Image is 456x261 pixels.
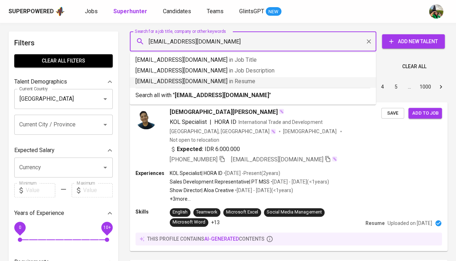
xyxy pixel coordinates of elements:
[435,81,446,92] button: Go to next page
[387,220,432,227] p: Uploaded on [DATE]
[429,4,443,19] img: eva@glints.com
[210,118,211,126] span: |
[9,7,54,16] div: Superpowered
[135,91,370,100] p: Search all with " "
[417,81,433,92] button: Go to page 1000
[135,77,370,86] p: [EMAIL_ADDRESS][DOMAIN_NAME]
[20,56,107,65] span: Clear All filters
[170,145,240,154] div: IDR 6.000.000
[283,128,337,135] span: [DEMOGRAPHIC_DATA]
[113,8,147,15] b: Superhunter
[170,187,234,194] p: Show Director | Aloa Creative
[135,208,170,215] p: Skills
[100,94,110,104] button: Open
[388,37,439,46] span: Add New Talent
[207,7,225,16] a: Teams
[170,108,278,116] span: [DEMOGRAPHIC_DATA][PERSON_NAME]
[170,156,217,163] span: [PHONE_NUMBER]
[85,8,98,15] span: Jobs
[412,109,438,117] span: Add to job
[14,54,113,67] button: Clear All filters
[226,209,258,216] div: Microsoft Excel
[402,62,426,71] span: Clear All
[196,209,217,216] div: Teamwork
[163,8,191,15] span: Candidates
[135,66,370,75] p: [EMAIL_ADDRESS][DOMAIN_NAME]
[177,145,203,154] b: Expected:
[234,187,293,194] p: • [DATE] - [DATE] ( <1 years )
[83,183,113,197] input: Value
[207,8,224,15] span: Teams
[173,209,188,216] div: English
[239,119,322,125] span: International Trade and Development
[26,183,55,197] input: Value
[214,119,236,125] span: HORA ID
[270,178,329,185] p: • [DATE] - [DATE] ( <1 years )
[14,143,113,157] div: Expected Salary
[170,119,207,125] span: KOL Specialist
[14,37,113,49] h6: Filters
[135,108,157,129] img: a423b39ed80304b81f2fd18bca47cc59.jpg
[100,162,110,172] button: Open
[85,7,99,16] a: Jobs
[381,108,404,119] button: Save
[147,235,265,242] p: this profile contains contents
[231,156,323,163] span: [EMAIL_ADDRESS][DOMAIN_NAME]
[404,83,415,90] div: …
[399,60,429,73] button: Clear All
[390,81,401,92] button: Go to page 5
[204,236,239,242] span: AI-generated
[9,6,65,17] a: Superpoweredapp logo
[267,209,322,216] div: Social Media Management
[321,81,447,92] nav: pagination navigation
[170,136,219,144] p: Not open to relocation
[385,109,400,117] span: Save
[270,129,276,134] img: magic_wand.svg
[170,128,276,135] div: [GEOGRAPHIC_DATA], [GEOGRAPHIC_DATA]
[14,206,113,220] div: Years of Experience
[135,56,370,64] p: [EMAIL_ADDRESS][DOMAIN_NAME]
[130,102,447,251] a: [DEMOGRAPHIC_DATA][PERSON_NAME]KOL Specialist|HORA IDInternational Trade and Development[GEOGRAPH...
[266,8,281,15] span: NEW
[100,120,110,130] button: Open
[332,156,337,162] img: magic_wand.svg
[55,6,65,17] img: app logo
[103,225,111,230] span: 10+
[211,219,220,226] p: +13
[239,7,281,16] a: GlintsGPT NEW
[163,7,193,16] a: Candidates
[14,75,113,89] div: Talent Demographics
[173,219,205,226] div: Microsoft Word
[170,170,222,177] p: KOL Specialist | HORA ID
[365,220,384,227] p: Resume
[229,67,275,74] span: in Job Description
[14,77,67,86] p: Talent Demographics
[175,92,269,99] b: [EMAIL_ADDRESS][DOMAIN_NAME]
[170,178,270,185] p: Sales Development Representative | PT MSS
[14,209,64,217] p: Years of Experience
[222,170,280,177] p: • [DATE] - Present ( 2 years )
[113,7,149,16] a: Superhunter
[229,78,255,85] span: in Resume
[382,34,445,49] button: Add New Talent
[170,195,329,202] p: +3 more ...
[364,36,374,46] button: Clear
[376,81,388,92] button: Go to page 4
[239,8,264,15] span: GlintsGPT
[19,225,21,230] span: 0
[14,146,55,155] p: Expected Salary
[278,109,284,114] img: magic_wand.svg
[135,170,170,177] p: Experiences
[408,108,442,119] button: Add to job
[229,56,257,63] span: in Job Title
